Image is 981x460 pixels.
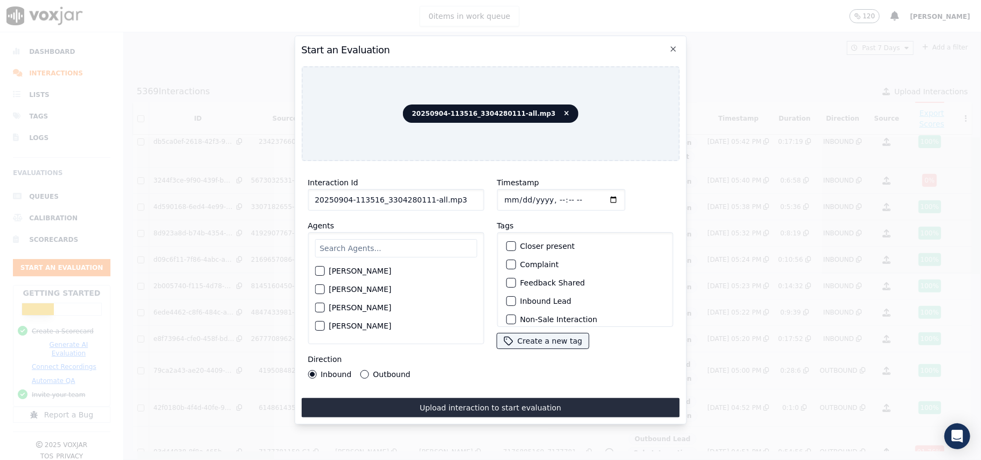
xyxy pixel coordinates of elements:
[329,322,391,330] label: [PERSON_NAME]
[308,178,358,187] label: Interaction Id
[497,178,539,187] label: Timestamp
[944,423,970,449] div: Open Intercom Messenger
[301,43,679,58] h2: Start an Evaluation
[301,398,679,417] button: Upload interaction to start evaluation
[497,333,588,349] button: Create a new tag
[308,189,484,211] input: reference id, file name, etc
[329,285,391,293] label: [PERSON_NAME]
[329,304,391,311] label: [PERSON_NAME]
[373,371,410,378] label: Outbound
[403,104,579,123] span: 20250904-113516_3304280111-all.mp3
[329,267,391,275] label: [PERSON_NAME]
[520,279,585,287] label: Feedback Shared
[321,371,351,378] label: Inbound
[520,242,575,250] label: Closer present
[520,297,571,305] label: Inbound Lead
[520,316,597,323] label: Non-Sale Interaction
[497,221,513,230] label: Tags
[315,239,477,257] input: Search Agents...
[308,221,334,230] label: Agents
[308,355,342,364] label: Direction
[520,261,559,268] label: Complaint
